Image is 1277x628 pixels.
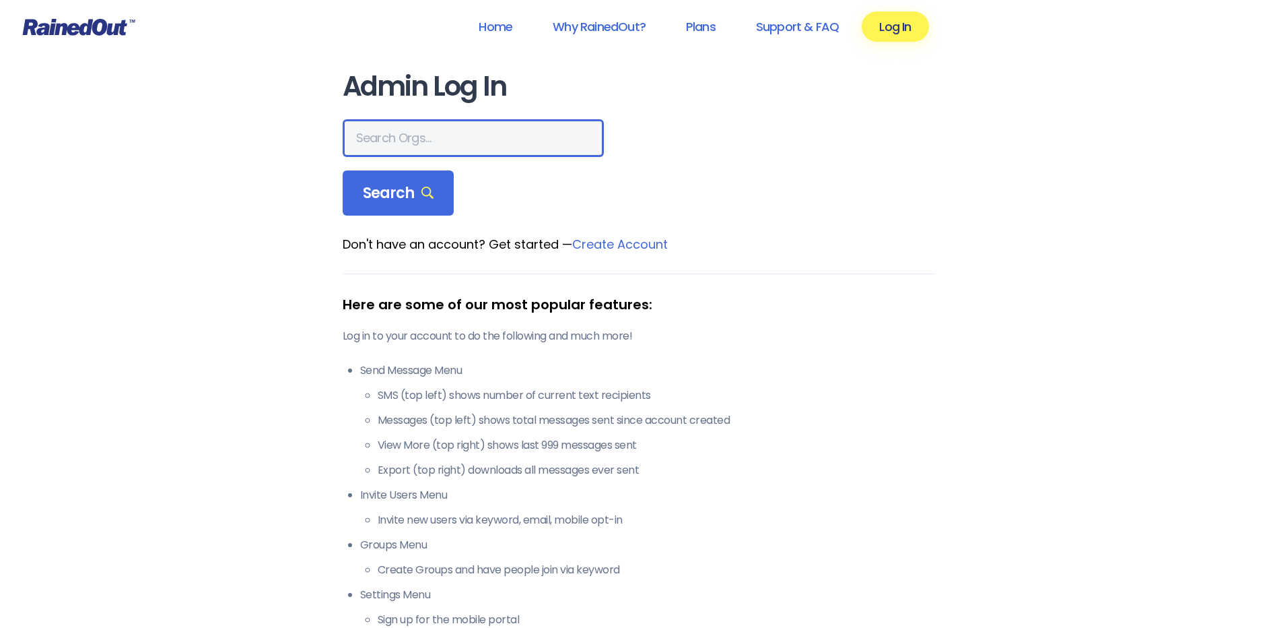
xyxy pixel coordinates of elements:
a: Log In [862,11,928,42]
li: Create Groups and have people join via keyword [378,562,935,578]
p: Log in to your account to do the following and much more! [343,328,935,344]
li: Groups Menu [360,537,935,578]
a: Home [461,11,530,42]
a: Support & FAQ [738,11,856,42]
li: Sign up for the mobile portal [378,612,935,628]
div: Search [343,170,454,216]
a: Create Account [572,236,668,253]
li: SMS (top left) shows number of current text recipients [378,387,935,404]
li: View More (top right) shows last 999 messages sent [378,437,935,453]
div: Here are some of our most popular features: [343,294,935,315]
li: Invite new users via keyword, email, mobile opt-in [378,512,935,528]
li: Messages (top left) shows total messages sent since account created [378,412,935,429]
a: Plans [668,11,733,42]
li: Invite Users Menu [360,487,935,528]
li: Export (top right) downloads all messages ever sent [378,462,935,478]
a: Why RainedOut? [535,11,663,42]
h1: Admin Log In [343,71,935,102]
span: Search [363,184,434,203]
input: Search Orgs… [343,119,604,157]
li: Send Message Menu [360,363,935,478]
